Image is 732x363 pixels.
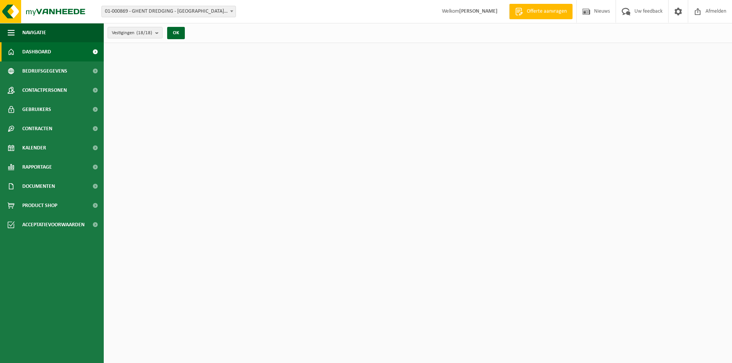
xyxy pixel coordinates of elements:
span: Documenten [22,177,55,196]
span: Offerte aanvragen [525,8,569,15]
count: (18/18) [136,30,152,35]
span: Gebruikers [22,100,51,119]
span: Vestigingen [112,27,152,39]
span: Navigatie [22,23,46,42]
a: Offerte aanvragen [509,4,573,19]
span: Acceptatievoorwaarden [22,215,85,234]
span: Contracten [22,119,52,138]
strong: [PERSON_NAME] [459,8,498,14]
span: 01-000869 - GHENT DREDGING - SINT-DENIJS-WESTREM [102,6,236,17]
span: Rapportage [22,157,52,177]
span: Product Shop [22,196,57,215]
button: Vestigingen(18/18) [108,27,163,38]
span: Contactpersonen [22,81,67,100]
button: OK [167,27,185,39]
span: Kalender [22,138,46,157]
span: Bedrijfsgegevens [22,61,67,81]
span: 01-000869 - GHENT DREDGING - SINT-DENIJS-WESTREM [101,6,236,17]
span: Dashboard [22,42,51,61]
